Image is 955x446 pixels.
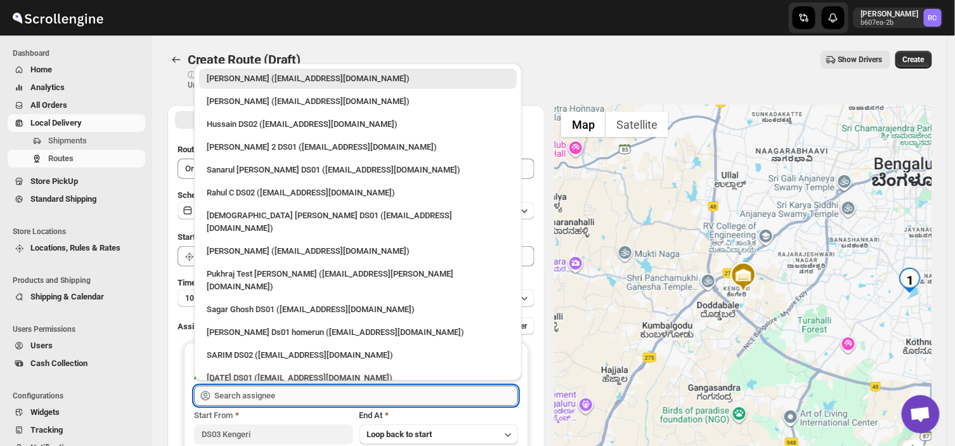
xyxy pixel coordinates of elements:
[30,194,96,204] span: Standard Shipping
[30,407,60,417] span: Widgets
[207,268,509,293] div: Pukhraj Test [PERSON_NAME] ([EMAIL_ADDRESS][PERSON_NAME][DOMAIN_NAME])
[861,19,919,27] p: b607ea-2b
[10,2,105,34] img: ScrollEngine
[194,157,522,180] li: Sanarul Haque DS01 (fefifag638@adosnan.com)
[207,349,509,362] div: SARIM DS02 ([EMAIL_ADDRESS][DOMAIN_NAME])
[924,9,942,27] span: Rahul Chopra
[48,136,87,145] span: Shipments
[838,55,883,65] span: Show Drivers
[8,337,145,355] button: Users
[30,425,63,435] span: Tracking
[367,430,432,439] span: Loop back to start
[194,343,522,365] li: SARIM DS02 (xititor414@owlny.com)
[194,89,522,112] li: Mujakkir Benguli (voweh79617@daypey.com)
[194,69,522,89] li: Rahul Chopra (pukhraj@home-run.co)
[194,134,522,157] li: Ali Husain 2 DS01 (petec71113@advitize.com)
[561,112,606,137] button: Show street map
[178,202,535,220] button: [DATE]|[DATE]
[606,112,668,137] button: Show satellite imagery
[185,293,223,303] span: 10 minutes
[903,55,925,65] span: Create
[214,386,518,406] input: Search assignee
[8,288,145,306] button: Shipping & Calendar
[178,278,229,287] span: Time Per Stop
[207,164,509,176] div: Sanarul [PERSON_NAME] DS01 ([EMAIL_ADDRESS][DOMAIN_NAME])
[178,289,535,307] button: 10 minutes
[13,48,146,58] span: Dashboard
[188,52,301,67] span: Create Route (Draft)
[30,118,82,128] span: Local Delivery
[207,245,509,258] div: [PERSON_NAME] ([EMAIL_ADDRESS][DOMAIN_NAME])
[207,72,509,85] div: [PERSON_NAME] ([EMAIL_ADDRESS][DOMAIN_NAME])
[207,141,509,154] div: [PERSON_NAME] 2 DS01 ([EMAIL_ADDRESS][DOMAIN_NAME])
[194,365,522,388] li: Raja DS01 (gasecig398@owlny.com)
[30,82,65,92] span: Analytics
[30,65,52,74] span: Home
[8,239,145,257] button: Locations, Rules & Rates
[895,51,932,69] button: Create
[194,112,522,134] li: Hussain DS02 (jarav60351@abatido.com)
[30,243,120,253] span: Locations, Rules & Rates
[861,9,919,19] p: [PERSON_NAME]
[360,409,518,422] div: End At
[854,8,943,28] button: User menu
[178,232,278,242] span: Start Location (Warehouse)
[30,292,104,301] span: Shipping & Calendar
[194,261,522,297] li: Pukhraj Test Grewal (lesogip197@pariag.com)
[902,395,940,433] a: Open chat
[13,275,146,285] span: Products and Shipping
[178,159,535,179] input: Eg: Bengaluru Route
[207,326,509,339] div: [PERSON_NAME] Ds01 homerun ([EMAIL_ADDRESS][DOMAIN_NAME])
[30,176,78,186] span: Store PickUp
[207,95,509,108] div: [PERSON_NAME] ([EMAIL_ADDRESS][DOMAIN_NAME])
[8,355,145,372] button: Cash Collection
[928,14,937,22] text: RC
[48,154,74,163] span: Routes
[30,358,88,368] span: Cash Collection
[178,190,228,200] span: Scheduled for
[178,322,212,331] span: Assign to
[30,100,67,110] span: All Orders
[194,180,522,203] li: Rahul C DS02 (rahul.chopra@home-run.co)
[30,341,53,350] span: Users
[188,70,387,90] p: ⓘ Shipments can also be added from Shipments menu Unrouted tab
[167,51,185,69] button: Routes
[8,150,145,167] button: Routes
[178,145,222,154] span: Route Name
[8,61,145,79] button: Home
[207,372,509,384] div: [DATE] DS01 ([EMAIL_ADDRESS][DOMAIN_NAME])
[175,111,355,129] button: All Route Options
[8,79,145,96] button: Analytics
[194,410,233,420] span: Start From
[8,421,145,439] button: Tracking
[897,268,923,293] div: 1
[13,391,146,401] span: Configurations
[821,51,890,69] button: Show Drivers
[207,303,509,316] div: Sagar Ghosh DS01 ([EMAIL_ADDRESS][DOMAIN_NAME])
[8,96,145,114] button: All Orders
[8,132,145,150] button: Shipments
[194,203,522,239] li: Islam Laskar DS01 (vixib74172@ikowat.com)
[194,297,522,320] li: Sagar Ghosh DS01 (loneyoj483@downlor.com)
[207,118,509,131] div: Hussain DS02 ([EMAIL_ADDRESS][DOMAIN_NAME])
[360,424,518,445] button: Loop back to start
[207,187,509,199] div: Rahul C DS02 ([EMAIL_ADDRESS][DOMAIN_NAME])
[194,320,522,343] li: Sourav Ds01 homerun (bamij29633@eluxeer.com)
[13,226,146,237] span: Store Locations
[194,239,522,261] li: Vikas Rathod (lolegiy458@nalwan.com)
[8,403,145,421] button: Widgets
[13,324,146,334] span: Users Permissions
[207,209,509,235] div: [DEMOGRAPHIC_DATA] [PERSON_NAME] DS01 ([EMAIL_ADDRESS][DOMAIN_NAME])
